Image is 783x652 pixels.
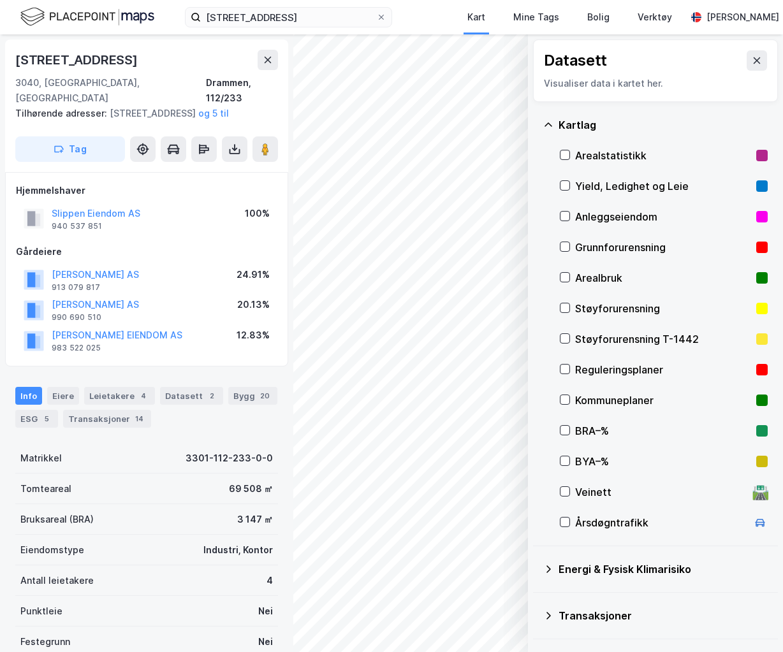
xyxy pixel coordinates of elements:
[52,343,101,353] div: 983 522 025
[206,75,278,106] div: Drammen, 112/233
[258,389,272,402] div: 20
[20,542,84,558] div: Eiendomstype
[15,50,140,70] div: [STREET_ADDRESS]
[16,183,277,198] div: Hjemmelshaver
[575,454,751,469] div: BYA–%
[706,10,779,25] div: [PERSON_NAME]
[52,282,100,293] div: 913 079 817
[237,512,273,527] div: 3 147 ㎡
[559,117,768,133] div: Kartlag
[186,451,273,466] div: 3301-112-233-0-0
[201,8,376,27] input: Søk på adresse, matrikkel, gårdeiere, leietakere eller personer
[575,423,751,438] div: BRA–%
[575,331,751,347] div: Støyforurensning T-1442
[544,50,607,71] div: Datasett
[20,604,62,619] div: Punktleie
[719,591,783,652] iframe: Chat Widget
[513,10,559,25] div: Mine Tags
[575,515,747,530] div: Årsdøgntrafikk
[229,481,273,496] div: 69 508 ㎡
[52,312,101,322] div: 990 690 510
[559,608,768,623] div: Transaksjoner
[575,209,751,224] div: Anleggseiendom
[15,136,125,162] button: Tag
[575,148,751,163] div: Arealstatistikk
[638,10,672,25] div: Verktøy
[245,206,270,221] div: 100%
[205,389,218,402] div: 2
[467,10,485,25] div: Kart
[575,178,751,194] div: Yield, Ledighet og Leie
[20,573,94,588] div: Antall leietakere
[52,221,102,231] div: 940 537 851
[20,634,70,649] div: Festegrunn
[719,591,783,652] div: Kontrollprogram for chat
[752,484,769,500] div: 🛣️
[15,106,268,121] div: [STREET_ADDRESS]
[137,389,150,402] div: 4
[47,387,79,405] div: Eiere
[20,512,94,527] div: Bruksareal (BRA)
[267,573,273,588] div: 4
[228,387,277,405] div: Bygg
[237,328,270,343] div: 12.83%
[15,108,110,119] span: Tilhørende adresser:
[16,244,277,259] div: Gårdeiere
[133,412,146,425] div: 14
[575,484,747,500] div: Veinett
[575,362,751,377] div: Reguleringsplaner
[20,6,154,28] img: logo.f888ab2527a4732fd821a326f86c7f29.svg
[575,240,751,255] div: Grunnforurensning
[544,76,767,91] div: Visualiser data i kartet her.
[575,393,751,408] div: Kommuneplaner
[575,270,751,286] div: Arealbruk
[559,561,768,577] div: Energi & Fysisk Klimarisiko
[84,387,155,405] div: Leietakere
[15,410,58,428] div: ESG
[20,481,71,496] div: Tomteareal
[40,412,53,425] div: 5
[237,267,270,282] div: 24.91%
[587,10,610,25] div: Bolig
[258,604,273,619] div: Nei
[203,542,273,558] div: Industri, Kontor
[237,297,270,312] div: 20.13%
[258,634,273,649] div: Nei
[575,301,751,316] div: Støyforurensning
[15,75,206,106] div: 3040, [GEOGRAPHIC_DATA], [GEOGRAPHIC_DATA]
[63,410,151,428] div: Transaksjoner
[20,451,62,466] div: Matrikkel
[15,387,42,405] div: Info
[160,387,223,405] div: Datasett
